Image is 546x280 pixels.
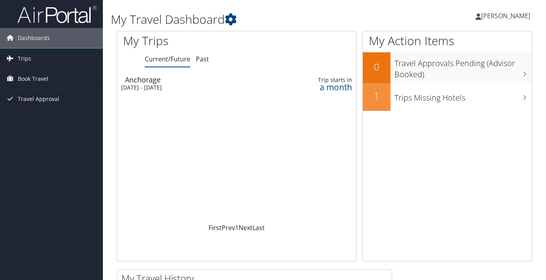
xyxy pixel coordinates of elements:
a: Prev [222,223,235,232]
span: Trips [18,49,31,69]
a: Last [252,223,265,232]
h2: 1 [363,89,391,103]
img: airportal-logo.png [17,5,97,24]
h3: Travel Approvals Pending (Advisor Booked) [394,54,532,80]
a: 0Travel Approvals Pending (Advisor Booked) [363,52,532,83]
a: Current/Future [145,55,190,63]
a: 1 [235,223,239,232]
span: [PERSON_NAME] [481,11,530,20]
a: Next [239,223,252,232]
div: [DATE] - [DATE] [121,84,275,91]
h2: 0 [363,60,391,74]
div: Anchorage [125,76,279,83]
a: 1Trips Missing Hotels [363,83,532,111]
span: Book Travel [18,69,48,89]
a: First [209,223,222,232]
h1: My Trips [123,32,250,49]
h1: My Action Items [363,32,532,49]
div: a month [303,84,352,91]
span: Dashboards [18,28,50,48]
a: [PERSON_NAME] [476,4,538,28]
a: Past [196,55,209,63]
h3: Trips Missing Hotels [394,88,532,103]
div: Trip starts in [303,76,352,84]
span: Travel Approval [18,89,59,109]
h1: My Travel Dashboard [111,11,396,28]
